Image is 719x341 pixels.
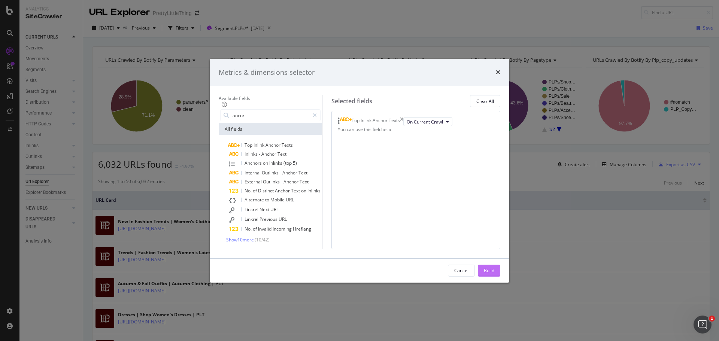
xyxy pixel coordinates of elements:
span: - [280,170,282,176]
span: Anchor [275,188,291,194]
span: (top [283,160,293,166]
span: Inlinks [307,188,321,194]
span: Incoming [273,226,293,232]
span: Invalid [258,226,273,232]
div: Selected fields [331,97,372,106]
span: Anchor [283,179,300,185]
span: Previous [260,216,279,222]
span: Outlinks [263,179,281,185]
div: Top Inlink Anchor Texts [352,117,400,126]
button: Clear All [470,95,500,107]
span: Inlink [254,142,266,148]
span: on [263,160,269,166]
span: Next [260,206,270,213]
span: Anchor [266,142,282,148]
div: times [400,117,403,126]
span: URL [279,216,287,222]
button: Build [478,265,500,277]
span: Distinct [258,188,275,194]
span: 5) [293,160,297,166]
span: Text [300,179,309,185]
button: Cancel [448,265,475,277]
div: modal [210,58,509,282]
span: Anchors [245,160,263,166]
span: on [301,188,307,194]
span: Internal [245,170,262,176]
span: Texts [282,142,293,148]
span: Anchor [261,151,277,157]
span: - [281,179,283,185]
span: - [259,151,261,157]
span: External [245,179,263,185]
span: Anchor [282,170,298,176]
div: Top Inlink Anchor TextstimesOn Current Crawl [338,117,494,126]
span: URL [270,206,279,213]
span: to [265,197,270,203]
span: No. [245,226,253,232]
span: Outlinks [262,170,280,176]
span: of [253,226,258,232]
span: On Current Crawl [407,119,443,125]
div: Available fields [219,95,322,101]
span: URL [286,197,294,203]
span: Alternate [245,197,265,203]
iframe: Intercom live chat [694,316,712,334]
div: Metrics & dimensions selector [219,67,315,77]
span: Mobile [270,197,286,203]
span: No. [245,188,253,194]
span: Inlinks [269,160,283,166]
span: Show 10 more [226,237,254,243]
span: 1 [709,316,715,322]
button: On Current Crawl [403,117,452,126]
span: ( 10 / 42 ) [255,237,270,243]
input: Search by field name [232,110,309,121]
span: of [253,188,258,194]
span: Top [245,142,254,148]
div: times [496,67,500,77]
span: Inlinks [245,151,259,157]
div: All fields [219,123,322,135]
span: Text [298,170,307,176]
div: Build [484,267,494,274]
span: Text [277,151,286,157]
span: Text [291,188,301,194]
span: Hreflang [293,226,311,232]
div: Cancel [454,267,468,274]
span: Linkrel [245,206,260,213]
span: Linkrel [245,216,260,222]
div: Clear All [476,98,494,104]
div: You can use this field as a [338,126,494,133]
